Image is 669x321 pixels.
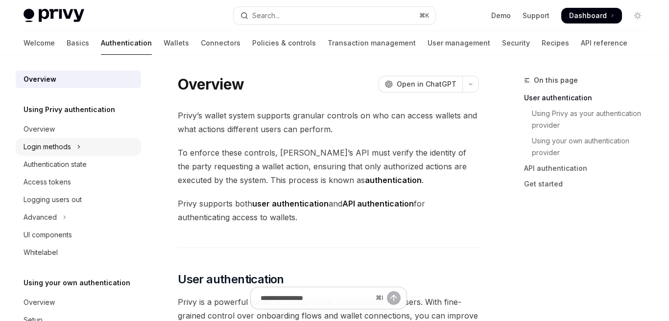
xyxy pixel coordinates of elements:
[252,31,316,55] a: Policies & controls
[524,160,653,176] a: API authentication
[365,175,422,185] strong: authentication
[491,11,511,21] a: Demo
[24,31,55,55] a: Welcome
[201,31,240,55] a: Connectors
[164,31,189,55] a: Wallets
[101,31,152,55] a: Authentication
[24,104,115,115] h5: Using Privy authentication
[16,244,141,261] a: Whitelabel
[16,191,141,208] a: Logging users out
[534,74,578,86] span: On this page
[419,12,430,20] span: ⌘ K
[67,31,89,55] a: Basics
[16,226,141,244] a: UI components
[16,156,141,173] a: Authentication state
[24,141,71,153] div: Login methods
[24,73,56,85] div: Overview
[24,9,84,23] img: light logo
[524,133,653,160] a: Using your own authentication provider
[542,31,569,55] a: Recipes
[24,277,130,289] h5: Using your own authentication
[24,247,58,258] div: Whitelabel
[16,208,141,226] button: Toggle Advanced section
[387,291,401,305] button: Send message
[24,229,72,241] div: UI components
[16,120,141,138] a: Overview
[428,31,490,55] a: User management
[261,287,372,309] input: Ask a question...
[16,294,141,311] a: Overview
[524,176,653,192] a: Get started
[178,197,479,224] span: Privy supports both and for authenticating access to wallets.
[16,138,141,156] button: Toggle Login methods section
[178,146,479,187] span: To enforce these controls, [PERSON_NAME]’s API must verify the identity of the party requesting a...
[328,31,416,55] a: Transaction management
[569,11,607,21] span: Dashboard
[502,31,530,55] a: Security
[561,8,622,23] a: Dashboard
[24,159,87,170] div: Authentication state
[24,123,55,135] div: Overview
[178,109,479,136] span: Privy’s wallet system supports granular controls on who can access wallets and what actions diffe...
[24,176,71,188] div: Access tokens
[178,75,244,93] h1: Overview
[178,272,284,287] span: User authentication
[16,70,141,88] a: Overview
[379,76,462,92] button: Open in ChatGPT
[524,90,653,106] a: User authentication
[234,7,436,24] button: Open search
[630,8,645,23] button: Toggle dark mode
[581,31,627,55] a: API reference
[252,199,329,208] strong: user authentication
[524,106,653,133] a: Using Privy as your authentication provider
[523,11,550,21] a: Support
[24,297,55,308] div: Overview
[397,79,456,89] span: Open in ChatGPT
[16,173,141,191] a: Access tokens
[342,199,414,208] strong: API authentication
[24,211,57,223] div: Advanced
[24,194,82,206] div: Logging users out
[252,10,280,22] div: Search...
